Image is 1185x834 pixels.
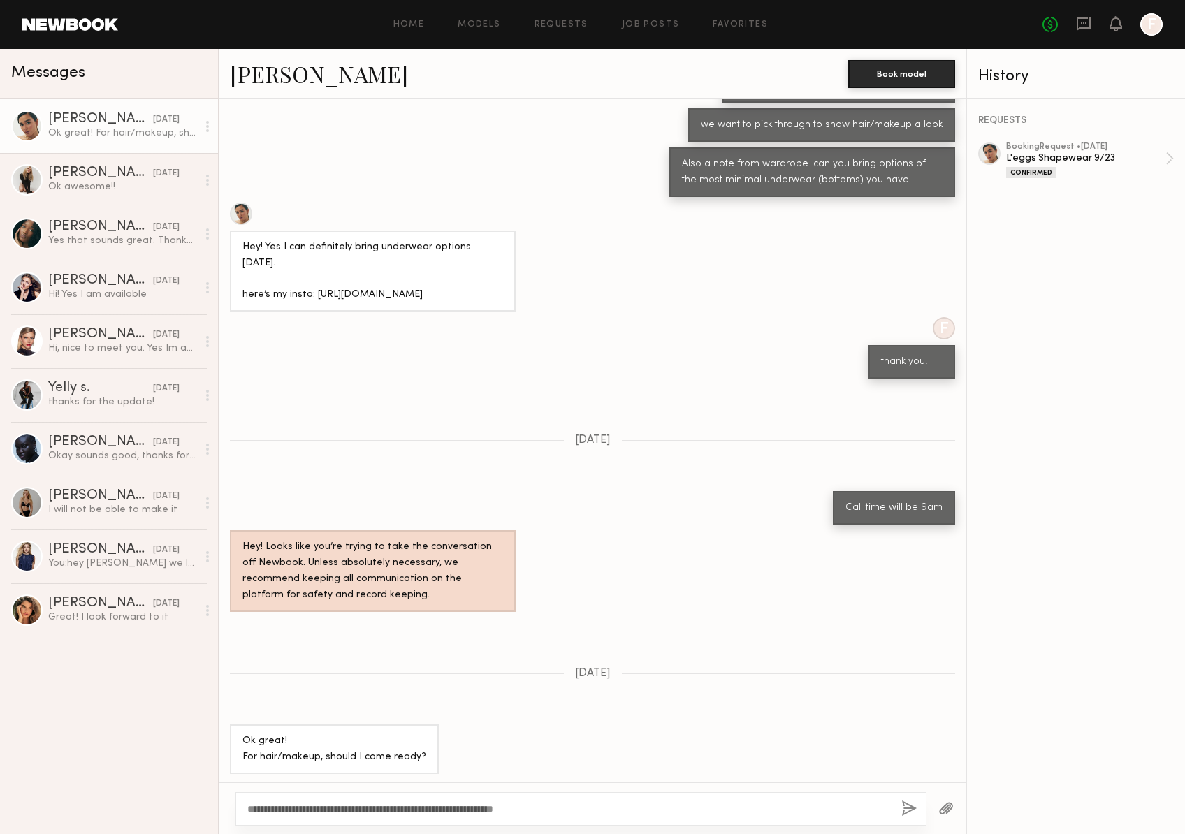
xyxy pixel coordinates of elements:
[575,668,611,680] span: [DATE]
[622,20,680,29] a: Job Posts
[48,395,197,409] div: thanks for the update!
[153,436,180,449] div: [DATE]
[48,234,197,247] div: Yes that sounds great. Thankyou
[1006,142,1165,152] div: booking Request • [DATE]
[48,342,197,355] div: Hi, nice to meet you. Yes Im available. Also, my Instagram is @meggirll. Thank you!
[48,166,153,180] div: [PERSON_NAME]
[153,382,180,395] div: [DATE]
[242,240,503,304] div: Hey! Yes I can definitely bring underwear options [DATE]. here’s my insta: [URL][DOMAIN_NAME]
[393,20,425,29] a: Home
[48,381,153,395] div: Yelly s.
[535,20,588,29] a: Requests
[153,490,180,503] div: [DATE]
[848,60,955,88] button: Book model
[682,156,943,189] div: Also a note from wardrobe. can you bring options of the most minimal underwear (bottoms) you have.
[230,59,408,89] a: [PERSON_NAME]
[11,65,85,81] span: Messages
[881,354,943,370] div: thank you!
[48,288,197,301] div: Hi! Yes I am available
[48,489,153,503] div: [PERSON_NAME]
[1006,152,1165,165] div: L'eggs Shapewear 9/23
[153,167,180,180] div: [DATE]
[48,597,153,610] div: [PERSON_NAME]
[48,328,153,342] div: [PERSON_NAME]
[153,113,180,126] div: [DATE]
[713,20,768,29] a: Favorites
[153,221,180,234] div: [DATE]
[153,597,180,610] div: [DATE]
[458,20,500,29] a: Models
[48,610,197,624] div: Great! I look forward to it
[845,500,943,516] div: Call time will be 9am
[1006,167,1056,178] div: Confirmed
[48,449,197,462] div: Okay sounds good, thanks for the update!
[48,503,197,516] div: I will not be able to make it
[242,733,426,766] div: Ok great! For hair/makeup, should I come ready?
[48,126,197,140] div: Ok great! For hair/makeup, should I come ready?
[575,434,611,446] span: [DATE]
[48,220,153,234] div: [PERSON_NAME]
[978,68,1174,85] div: History
[48,274,153,288] div: [PERSON_NAME]
[1140,13,1163,36] a: F
[701,117,943,133] div: we want to pick through to show hair/makeup a look
[48,112,153,126] div: [PERSON_NAME]
[242,539,503,603] div: Hey! Looks like you’re trying to take the conversation off Newbook. Unless absolutely necessary, ...
[153,328,180,342] div: [DATE]
[978,116,1174,126] div: REQUESTS
[48,435,153,449] div: [PERSON_NAME]
[153,275,180,288] div: [DATE]
[48,543,153,557] div: [PERSON_NAME]
[153,543,180,557] div: [DATE]
[848,67,955,79] a: Book model
[48,557,197,570] div: You: hey [PERSON_NAME] we love your look, I am casting a photo/video shoot for the brand L'eggs f...
[48,180,197,193] div: Ok awesome!!
[1006,142,1174,178] a: bookingRequest •[DATE]L'eggs Shapewear 9/23Confirmed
